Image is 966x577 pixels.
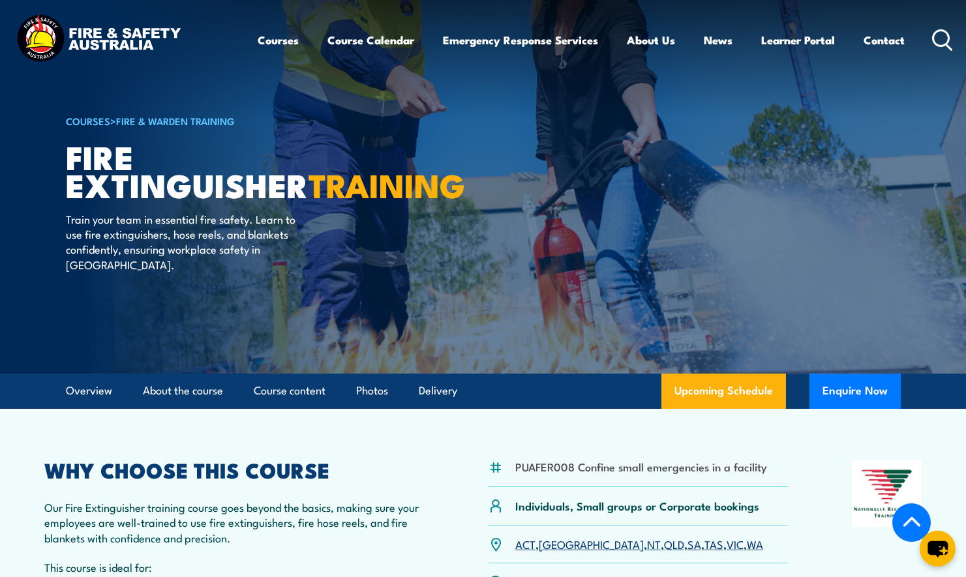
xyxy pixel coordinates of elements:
[258,23,299,57] a: Courses
[515,459,767,474] li: PUAFER008 Confine small emergencies in a facility
[66,113,388,128] h6: >
[515,498,759,513] p: Individuals, Small groups or Corporate bookings
[704,536,723,552] a: TAS
[66,113,110,128] a: COURSES
[356,374,388,408] a: Photos
[809,374,901,409] button: Enquire Now
[66,211,304,273] p: Train your team in essential fire safety. Learn to use fire extinguishers, hose reels, and blanke...
[852,460,922,527] img: Nationally Recognised Training logo.
[515,536,536,552] a: ACT
[647,536,661,552] a: NT
[920,531,956,567] button: chat-button
[443,23,598,57] a: Emergency Response Services
[627,23,675,57] a: About Us
[419,374,457,408] a: Delivery
[327,23,414,57] a: Course Calendar
[66,142,388,198] h1: Fire Extinguisher
[309,159,465,209] strong: TRAINING
[66,374,112,408] a: Overview
[687,536,701,552] a: SA
[747,536,763,552] a: WA
[44,460,425,479] h2: WHY CHOOSE THIS COURSE
[727,536,744,552] a: VIC
[539,536,644,552] a: [GEOGRAPHIC_DATA]
[254,374,325,408] a: Course content
[116,113,235,128] a: Fire & Warden Training
[44,499,425,545] p: Our Fire Extinguisher training course goes beyond the basics, making sure your employees are well...
[761,23,835,57] a: Learner Portal
[704,23,732,57] a: News
[864,23,905,57] a: Contact
[143,374,223,408] a: About the course
[44,559,425,574] p: This course is ideal for:
[515,537,763,552] p: , , , , , , ,
[661,374,786,409] a: Upcoming Schedule
[664,536,684,552] a: QLD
